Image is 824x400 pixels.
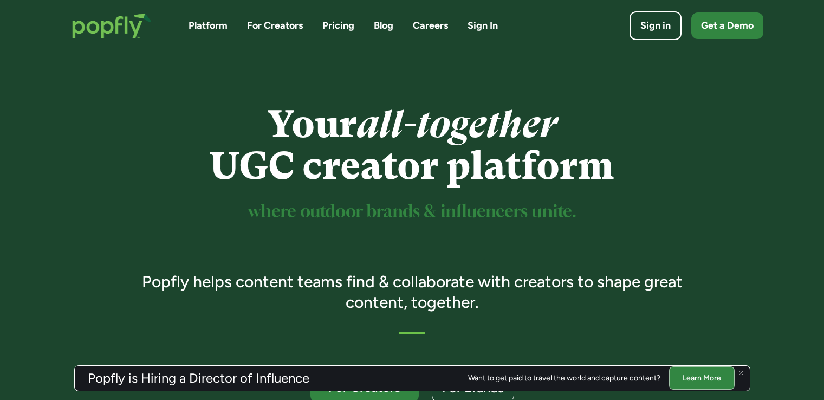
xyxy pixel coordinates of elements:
[468,19,498,33] a: Sign In
[468,374,660,383] div: Want to get paid to travel the world and capture content?
[413,19,448,33] a: Careers
[126,104,698,187] h1: Your UGC creator platform
[669,366,735,390] a: Learn More
[126,272,698,312] h3: Popfly helps content teams find & collaborate with creators to shape great content, together.
[640,19,671,33] div: Sign in
[357,102,557,146] em: all-together
[248,204,576,221] sup: where outdoor brands & influencers unite.
[189,19,228,33] a: Platform
[88,372,309,385] h3: Popfly is Hiring a Director of Influence
[374,19,393,33] a: Blog
[701,19,754,33] div: Get a Demo
[61,2,163,49] a: home
[691,12,763,39] a: Get a Demo
[322,19,354,33] a: Pricing
[247,19,303,33] a: For Creators
[630,11,682,40] a: Sign in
